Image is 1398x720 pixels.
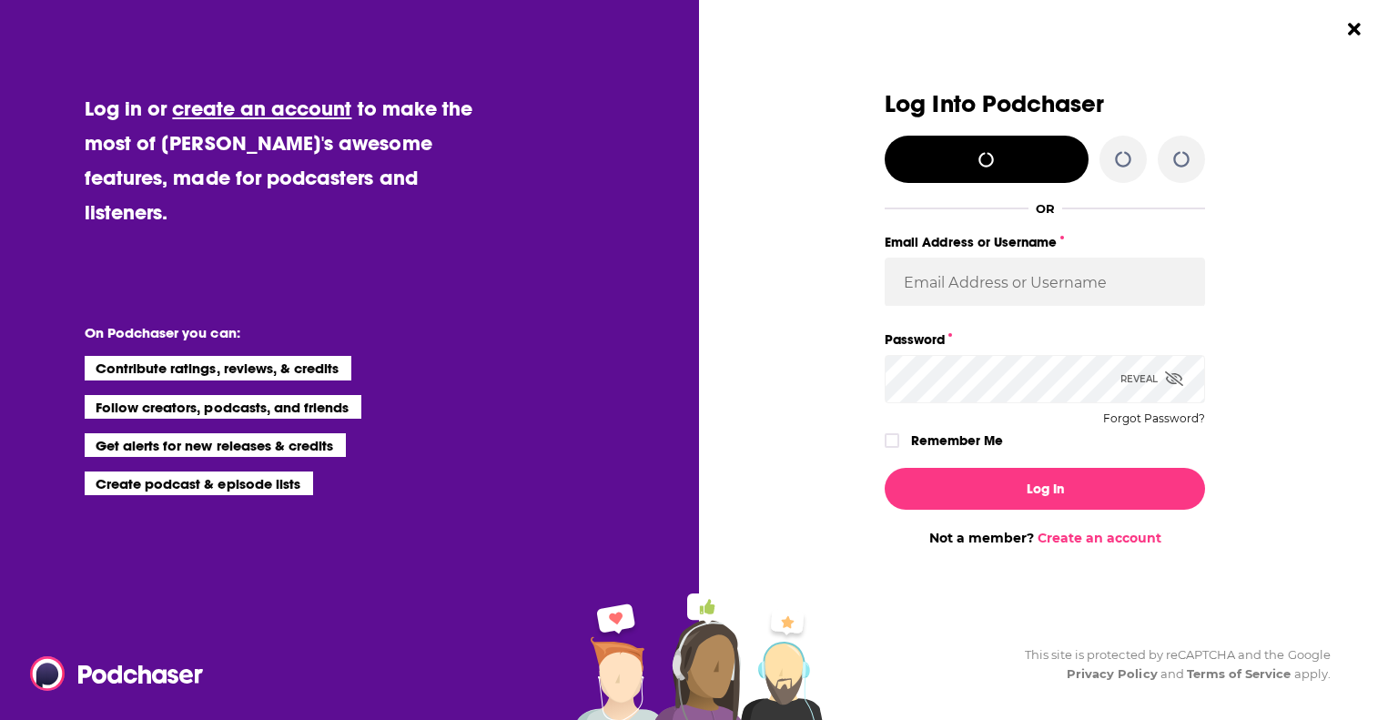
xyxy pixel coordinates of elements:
[85,433,346,457] li: Get alerts for new releases & credits
[1120,355,1183,403] div: Reveal
[30,656,190,691] a: Podchaser - Follow, Share and Rate Podcasts
[85,324,449,341] li: On Podchaser you can:
[30,656,205,691] img: Podchaser - Follow, Share and Rate Podcasts
[885,258,1205,307] input: Email Address or Username
[1038,530,1161,546] a: Create an account
[1187,666,1292,681] a: Terms of Service
[85,395,362,419] li: Follow creators, podcasts, and friends
[1337,12,1372,46] button: Close Button
[172,96,351,121] a: create an account
[885,328,1205,351] label: Password
[885,468,1205,510] button: Log In
[1067,666,1158,681] a: Privacy Policy
[1010,645,1331,684] div: This site is protected by reCAPTCHA and the Google and apply.
[885,230,1205,254] label: Email Address or Username
[885,530,1205,546] div: Not a member?
[1036,201,1055,216] div: OR
[911,429,1003,452] label: Remember Me
[885,91,1205,117] h3: Log Into Podchaser
[1103,412,1205,425] button: Forgot Password?
[85,472,313,495] li: Create podcast & episode lists
[85,356,352,380] li: Contribute ratings, reviews, & credits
